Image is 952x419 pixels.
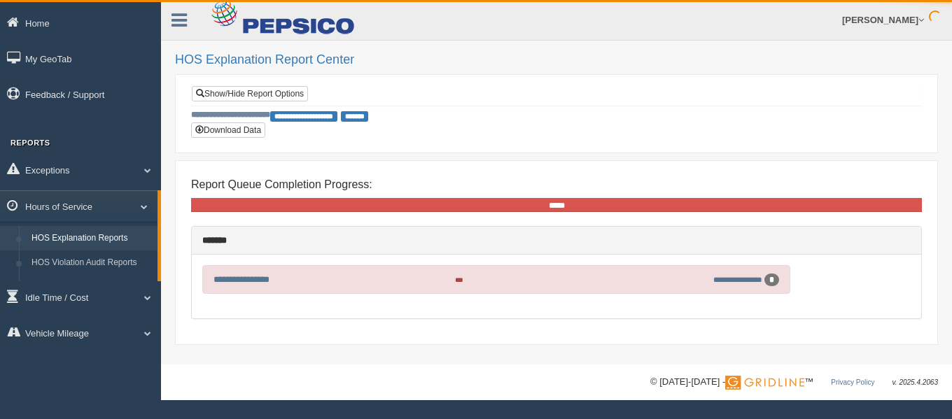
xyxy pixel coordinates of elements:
a: Show/Hide Report Options [192,86,308,101]
span: v. 2025.4.2063 [892,378,938,386]
button: Download Data [191,122,265,138]
h2: HOS Explanation Report Center [175,53,938,67]
img: Gridline [725,376,804,390]
a: HOS Violations [25,276,157,301]
a: HOS Explanation Reports [25,226,157,251]
a: HOS Violation Audit Reports [25,250,157,276]
div: © [DATE]-[DATE] - ™ [650,375,938,390]
h4: Report Queue Completion Progress: [191,178,922,191]
a: Privacy Policy [831,378,874,386]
